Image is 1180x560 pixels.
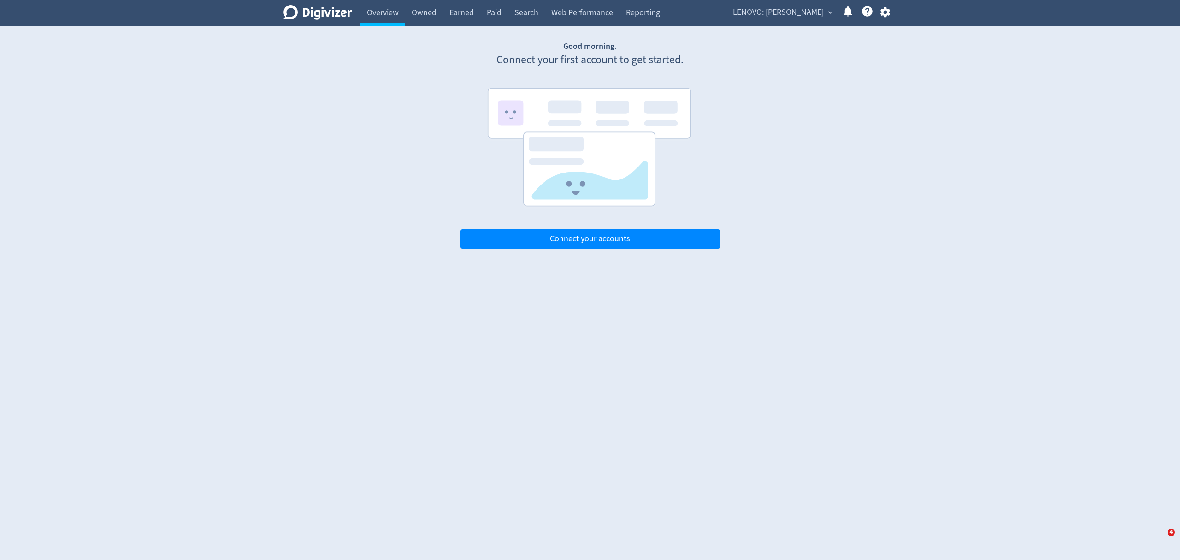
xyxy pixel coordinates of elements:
[1168,529,1175,536] span: 4
[733,5,824,20] span: LENOVO: [PERSON_NAME]
[730,5,835,20] button: LENOVO: [PERSON_NAME]
[826,8,834,17] span: expand_more
[460,233,720,244] a: Connect your accounts
[460,41,720,52] h1: Good morning.
[550,235,630,243] span: Connect your accounts
[460,229,720,249] button: Connect your accounts
[460,52,720,68] p: Connect your first account to get started.
[1149,529,1171,551] iframe: Intercom live chat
